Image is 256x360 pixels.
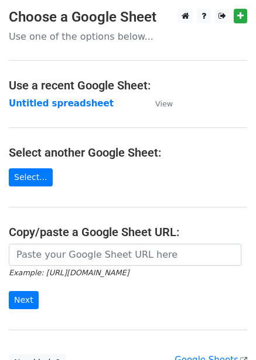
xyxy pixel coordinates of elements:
a: Select... [9,168,53,186]
h4: Copy/paste a Google Sheet URL: [9,225,247,239]
input: Paste your Google Sheet URL here [9,244,241,266]
h3: Choose a Google Sheet [9,9,247,26]
p: Use one of the options below... [9,30,247,43]
small: View [155,99,173,108]
h4: Use a recent Google Sheet: [9,78,247,92]
small: Example: [URL][DOMAIN_NAME] [9,268,129,277]
a: Untitled spreadsheet [9,98,114,109]
input: Next [9,291,39,309]
h4: Select another Google Sheet: [9,146,247,160]
a: View [144,98,173,109]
